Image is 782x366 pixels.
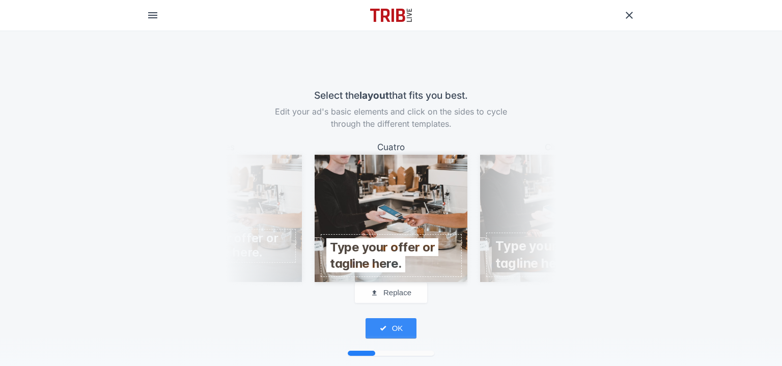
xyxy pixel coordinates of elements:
button: Replace [355,283,427,303]
h4: Edit your ad's basic elements and click on the sides to cycle through the different templates. [264,105,518,130]
h3: Select the that fits you best. [228,89,554,111]
a: Close Ad Builder [623,9,635,22]
div: Cuatro [315,140,467,155]
img: logo [325,9,457,22]
button: OK [366,318,416,339]
strong: layout [359,90,389,101]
